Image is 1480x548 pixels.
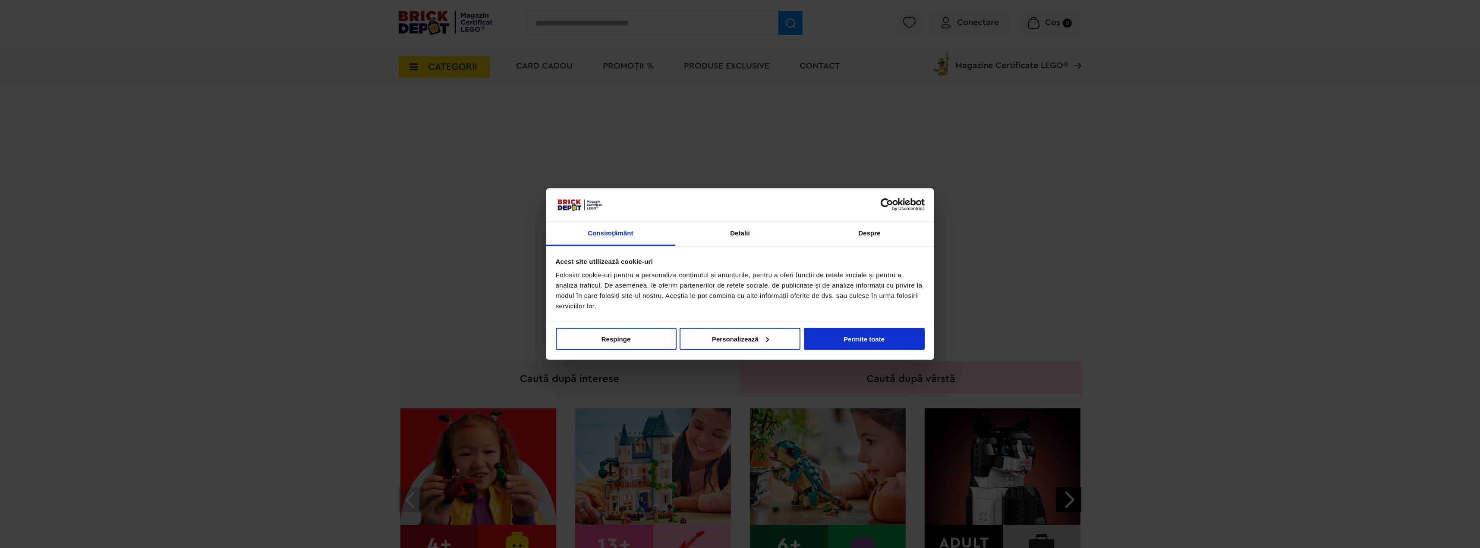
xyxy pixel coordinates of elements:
[804,328,925,350] button: Permite toate
[680,328,800,350] button: Personalizează
[675,222,805,246] a: Detalii
[556,198,603,212] img: siglă
[556,256,925,266] div: Acest site utilizează cookie-uri
[805,222,934,246] a: Despre
[556,270,925,311] div: Folosim cookie-uri pentru a personaliza conținutul și anunțurile, pentru a oferi funcții de rețel...
[556,328,677,350] button: Respinge
[546,222,675,246] a: Consimțământ
[849,198,925,211] a: Usercentrics Cookiebot - opens in a new window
